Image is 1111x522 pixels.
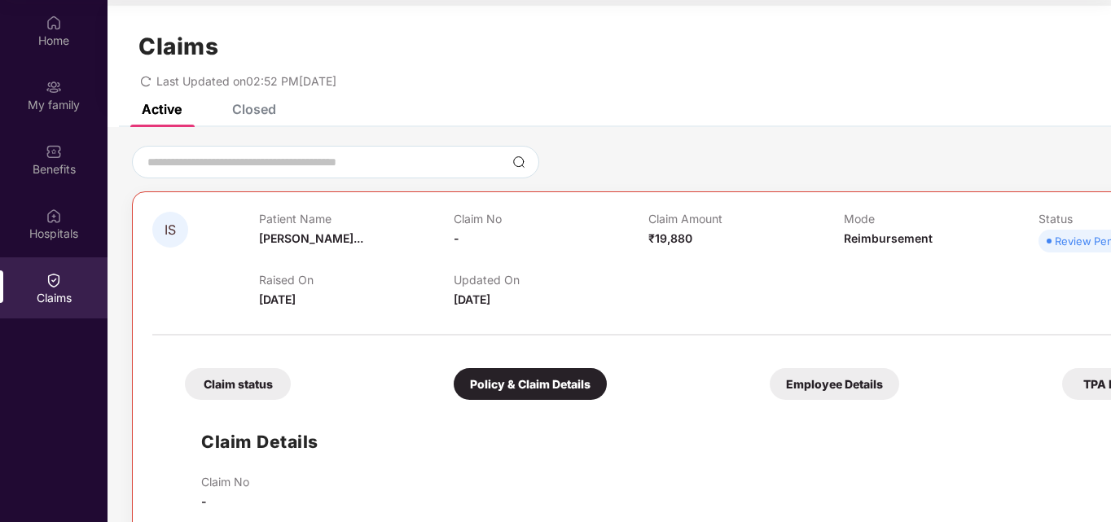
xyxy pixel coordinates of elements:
img: svg+xml;base64,PHN2ZyBpZD0iSG9tZSIgeG1sbnM9Imh0dHA6Ly93d3cudzMub3JnLzIwMDAvc3ZnIiB3aWR0aD0iMjAiIG... [46,15,62,31]
h1: Claims [138,33,218,60]
div: Closed [232,101,276,117]
p: Claim No [454,212,648,226]
p: Raised On [259,273,454,287]
span: [DATE] [259,292,296,306]
span: IS [165,223,176,237]
span: [DATE] [454,292,490,306]
span: ₹19,880 [648,231,692,245]
span: Reimbursement [844,231,933,245]
p: Claim No [201,475,249,489]
p: Claim Amount [648,212,843,226]
img: svg+xml;base64,PHN2ZyBpZD0iQ2xhaW0iIHhtbG5zPSJodHRwOi8vd3d3LnczLm9yZy8yMDAwL3N2ZyIgd2lkdGg9IjIwIi... [46,272,62,288]
h1: Claim Details [201,428,318,455]
span: - [454,231,459,245]
span: [PERSON_NAME]... [259,231,363,245]
span: Last Updated on 02:52 PM[DATE] [156,74,336,88]
span: - [201,494,207,508]
img: svg+xml;base64,PHN2ZyBpZD0iU2VhcmNoLTMyeDMyIiB4bWxucz0iaHR0cDovL3d3dy53My5vcmcvMjAwMC9zdmciIHdpZH... [512,156,525,169]
span: redo [140,74,151,88]
p: Updated On [454,273,648,287]
img: svg+xml;base64,PHN2ZyB3aWR0aD0iMjAiIGhlaWdodD0iMjAiIHZpZXdCb3g9IjAgMCAyMCAyMCIgZmlsbD0ibm9uZSIgeG... [46,79,62,95]
p: Patient Name [259,212,454,226]
div: Claim status [185,368,291,400]
img: svg+xml;base64,PHN2ZyBpZD0iQmVuZWZpdHMiIHhtbG5zPSJodHRwOi8vd3d3LnczLm9yZy8yMDAwL3N2ZyIgd2lkdGg9Ij... [46,143,62,160]
div: Employee Details [770,368,899,400]
img: svg+xml;base64,PHN2ZyBpZD0iSG9zcGl0YWxzIiB4bWxucz0iaHR0cDovL3d3dy53My5vcmcvMjAwMC9zdmciIHdpZHRoPS... [46,208,62,224]
p: Mode [844,212,1039,226]
div: Policy & Claim Details [454,368,607,400]
div: Active [142,101,182,117]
